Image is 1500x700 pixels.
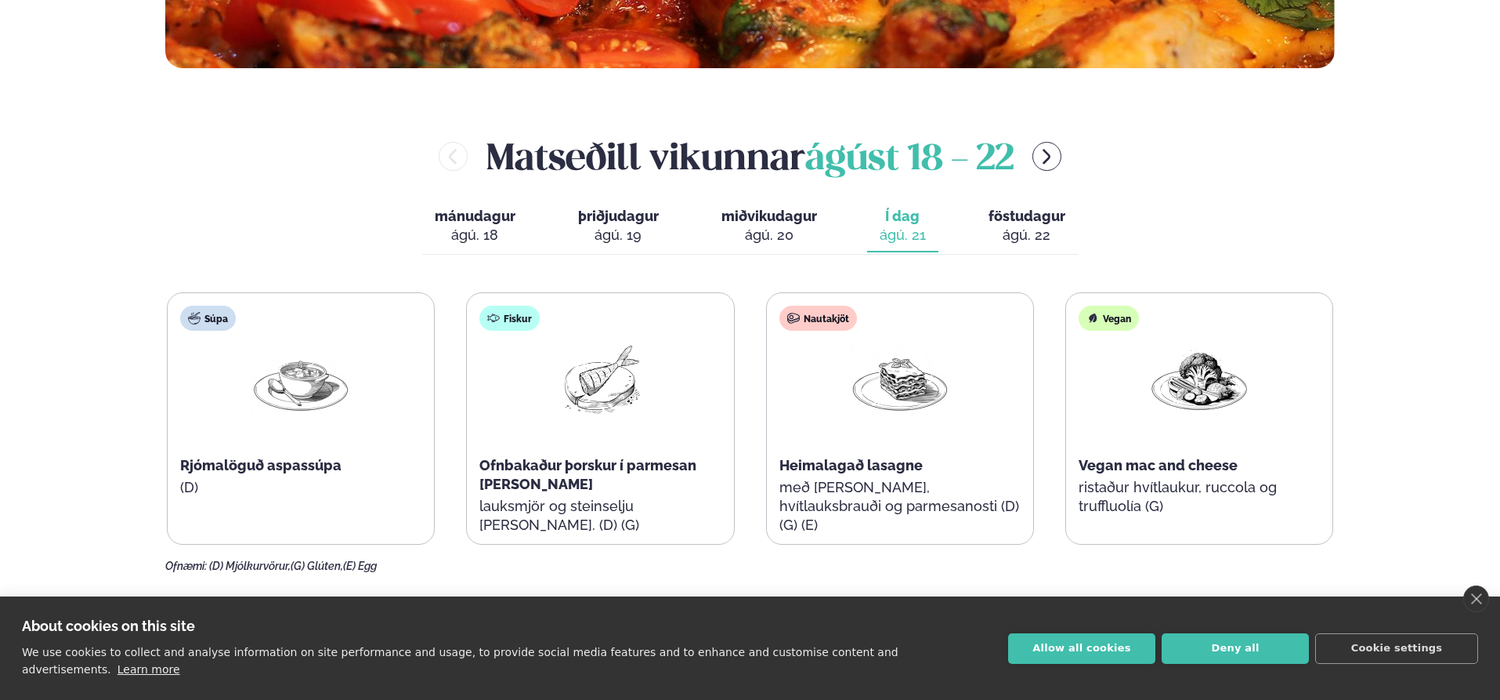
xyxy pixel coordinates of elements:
button: menu-btn-left [439,142,468,171]
img: Vegan.svg [1086,312,1099,325]
span: Rjómalöguð aspassúpa [180,457,342,473]
img: Fish.png [550,343,650,416]
div: Vegan [1079,306,1139,331]
img: beef.svg [787,312,800,325]
span: miðvikudagur [721,208,817,224]
span: (D) Mjólkurvörur, [209,560,291,572]
span: þriðjudagur [578,208,659,224]
span: ágúst 18 - 22 [805,143,1014,177]
div: ágú. 18 [435,226,515,245]
button: miðvikudagur ágú. 20 [709,201,830,252]
button: Í dag ágú. 21 [867,201,938,252]
button: Deny all [1162,633,1309,664]
div: Fiskur [479,306,540,331]
div: ágú. 21 [880,226,926,245]
button: menu-btn-right [1032,142,1061,171]
img: Soup.png [251,343,351,416]
a: close [1463,586,1489,612]
img: Vegan.png [1149,343,1249,416]
button: föstudagur ágú. 22 [976,201,1078,252]
div: ágú. 22 [989,226,1065,245]
span: (E) Egg [343,560,377,572]
span: Vegan mac and cheese [1079,457,1238,473]
h2: Matseðill vikunnar [486,131,1014,182]
span: föstudagur [989,208,1065,224]
div: ágú. 20 [721,226,817,245]
p: með [PERSON_NAME], hvítlauksbrauði og parmesanosti (D) (G) (E) [779,478,1021,535]
span: Ofnæmi: [165,560,207,572]
p: We use cookies to collect and analyse information on site performance and usage, to provide socia... [22,646,898,676]
span: Heimalagað lasagne [779,457,923,473]
span: mánudagur [435,208,515,224]
p: ristaður hvítlaukur, ruccola og truffluolía (G) [1079,478,1320,516]
img: fish.svg [487,312,500,325]
span: Ofnbakaður þorskur í parmesan [PERSON_NAME] [479,457,696,492]
div: Nautakjöt [779,306,857,331]
a: Learn more [117,663,180,676]
img: Lasagna.png [850,343,950,416]
button: Allow all cookies [1008,633,1155,664]
strong: About cookies on this site [22,618,195,634]
button: þriðjudagur ágú. 19 [566,201,671,252]
img: soup.svg [188,312,201,325]
button: Cookie settings [1315,633,1478,664]
p: lauksmjör og steinselju [PERSON_NAME]. (D) (G) [479,497,721,535]
p: (D) [180,478,421,497]
div: Súpa [180,306,236,331]
span: Í dag [880,207,926,226]
span: (G) Glúten, [291,560,343,572]
button: mánudagur ágú. 18 [422,201,528,252]
div: ágú. 19 [578,226,659,245]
